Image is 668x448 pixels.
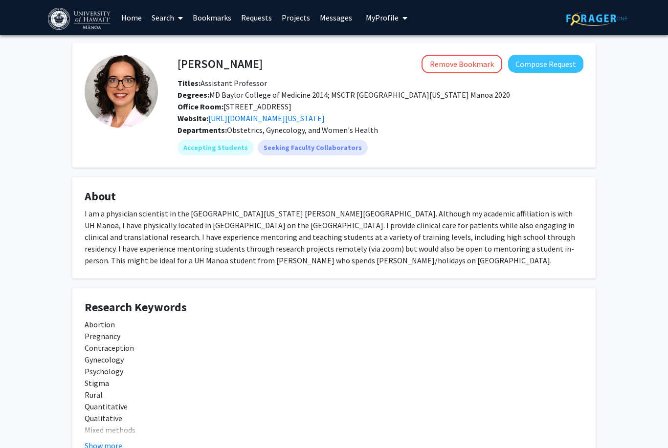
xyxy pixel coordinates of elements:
[178,140,254,155] mat-chip: Accepting Students
[178,113,208,123] b: Website:
[178,78,267,88] span: Assistant Professor
[508,55,583,73] button: Compose Request to Paris Stowers
[147,0,188,35] a: Search
[48,8,112,30] img: University of Hawaiʻi at Mānoa Logo
[236,0,277,35] a: Requests
[116,0,147,35] a: Home
[227,125,378,135] span: Obstetrics, Gynecology, and Women's Health
[178,78,200,88] b: Titles:
[85,300,583,315] h4: Research Keywords
[178,125,227,135] b: Departments:
[566,11,627,26] img: ForagerOne Logo
[178,90,510,100] span: MD Baylor College of Medicine 2014; MSCTR [GEOGRAPHIC_DATA][US_STATE] Manoa 2020
[7,404,42,441] iframe: Chat
[85,208,583,266] div: I am a physician scientist in the [GEOGRAPHIC_DATA][US_STATE] [PERSON_NAME][GEOGRAPHIC_DATA]. Alt...
[277,0,315,35] a: Projects
[85,190,583,204] h4: About
[208,113,325,123] a: Opens in a new tab
[422,55,502,73] button: Remove Bookmark
[178,55,263,73] h4: [PERSON_NAME]
[258,140,368,155] mat-chip: Seeking Faculty Collaborators
[315,0,357,35] a: Messages
[85,55,158,128] img: Profile Picture
[178,102,223,111] b: Office Room:
[178,102,291,111] span: [STREET_ADDRESS]
[178,90,209,100] b: Degrees:
[366,13,399,22] span: My Profile
[188,0,236,35] a: Bookmarks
